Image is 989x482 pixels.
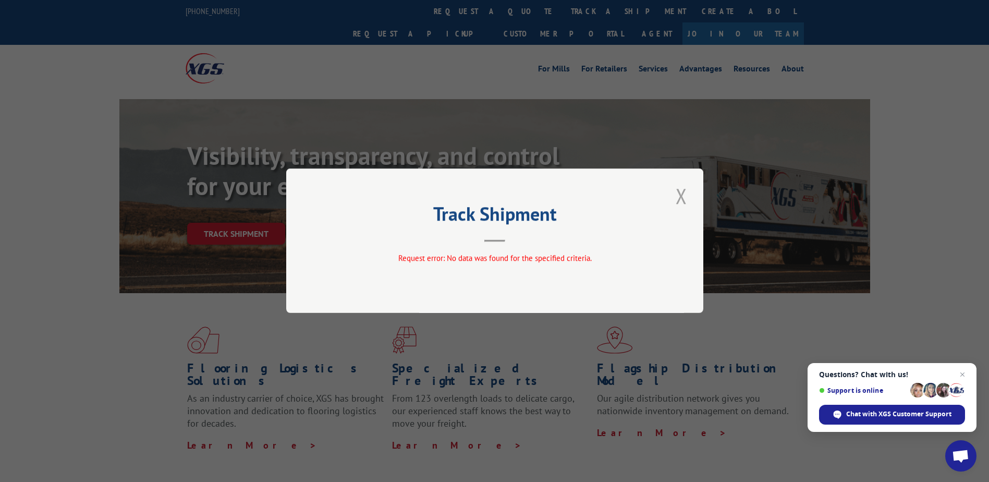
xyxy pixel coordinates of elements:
[398,254,591,263] span: Request error: No data was found for the specified criteria.
[819,370,965,379] span: Questions? Chat with us!
[819,387,907,394] span: Support is online
[819,405,965,425] span: Chat with XGS Customer Support
[338,207,651,226] h2: Track Shipment
[945,440,976,472] a: Open chat
[673,182,690,210] button: Close modal
[846,409,951,419] span: Chat with XGS Customer Support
